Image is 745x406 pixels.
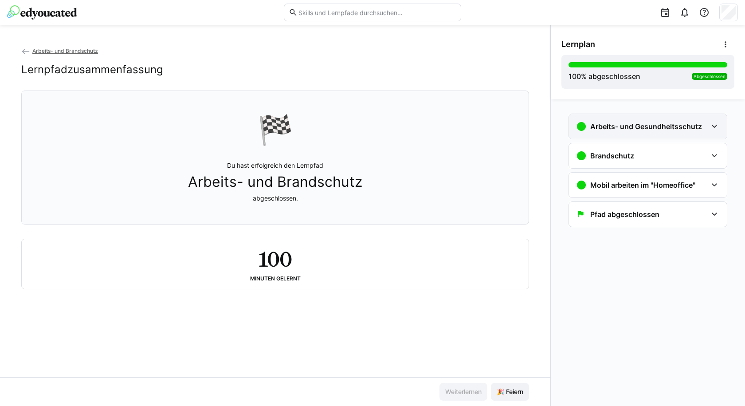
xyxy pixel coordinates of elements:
p: Du hast erfolgreich den Lernpfad abgeschlossen. [188,161,362,203]
h2: Lernpfadzusammenfassung [21,63,163,76]
div: Minuten gelernt [250,276,301,282]
h3: Brandschutz [590,151,634,160]
a: Arbeits- und Brandschutz [21,47,98,54]
input: Skills und Lernpfade durchsuchen… [298,8,456,16]
span: Arbeits- und Brandschutz [32,47,98,54]
span: Lernplan [561,39,595,49]
h3: Arbeits- und Gesundheitsschutz [590,122,702,131]
div: % abgeschlossen [569,71,640,82]
span: 100 [569,72,581,81]
span: 🎉 Feiern [495,387,525,396]
h3: Pfad abgeschlossen [590,210,659,219]
button: Weiterlernen [439,383,487,401]
div: 🏁 [258,112,293,147]
span: Abgeschlossen [694,74,725,79]
h2: 100 [259,246,292,272]
span: Arbeits- und Brandschutz [188,173,362,190]
h3: Mobil arbeiten im "Homeoffice" [590,181,695,189]
button: 🎉 Feiern [491,383,529,401]
span: Weiterlernen [444,387,483,396]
